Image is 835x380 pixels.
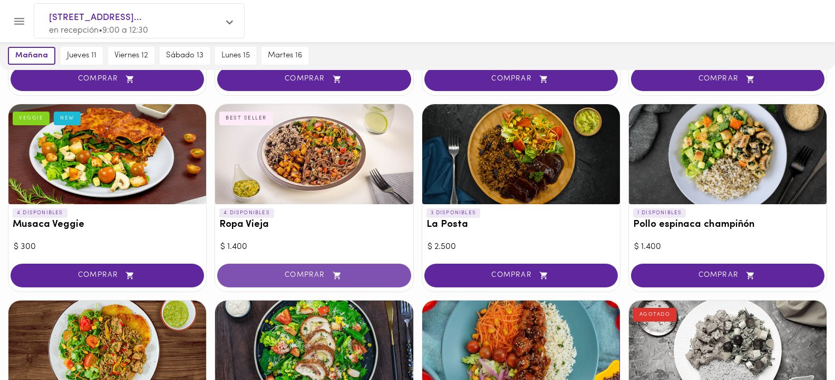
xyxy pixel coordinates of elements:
[230,271,397,280] span: COMPRAR
[67,51,96,61] span: jueves 11
[11,67,204,91] button: COMPRAR
[13,219,202,231] h3: Musaca Veggie
[268,51,302,61] span: martes 16
[644,75,811,84] span: COMPRAR
[220,241,407,253] div: $ 1.400
[219,112,273,125] div: BEST SELLER
[8,104,206,204] div: Musaca Veggie
[438,75,605,84] span: COMPRAR
[8,47,55,65] button: mañana
[644,271,811,280] span: COMPRAR
[14,241,201,253] div: $ 300
[219,219,409,231] h3: Ropa Vieja
[426,219,616,231] h3: La Posta
[634,241,821,253] div: $ 1.400
[6,8,32,34] button: Menu
[261,47,308,65] button: martes 16
[49,11,219,25] span: [STREET_ADDRESS]...
[24,75,191,84] span: COMPRAR
[114,51,148,61] span: viernes 12
[629,104,827,204] div: Pollo espinaca champiñón
[217,264,411,287] button: COMPRAR
[13,208,67,218] p: 4 DISPONIBLES
[108,47,154,65] button: viernes 12
[160,47,210,65] button: sábado 13
[219,208,274,218] p: 4 DISPONIBLES
[631,264,824,287] button: COMPRAR
[633,219,822,231] h3: Pollo espinaca champiñón
[774,319,824,369] iframe: Messagebird Livechat Widget
[438,271,605,280] span: COMPRAR
[217,67,411,91] button: COMPRAR
[230,75,397,84] span: COMPRAR
[215,47,256,65] button: lunes 15
[54,112,81,125] div: NEW
[633,308,677,322] div: AGOTADO
[424,264,618,287] button: COMPRAR
[215,104,413,204] div: Ropa Vieja
[424,67,618,91] button: COMPRAR
[24,271,191,280] span: COMPRAR
[221,51,250,61] span: lunes 15
[428,241,615,253] div: $ 2.500
[166,51,203,61] span: sábado 13
[633,208,686,218] p: 1 DISPONIBLES
[61,47,103,65] button: jueves 11
[426,208,481,218] p: 3 DISPONIBLES
[15,51,48,61] span: mañana
[13,112,50,125] div: VEGGIE
[11,264,204,287] button: COMPRAR
[422,104,620,204] div: La Posta
[631,67,824,91] button: COMPRAR
[49,26,148,35] span: en recepción • 9:00 a 12:30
